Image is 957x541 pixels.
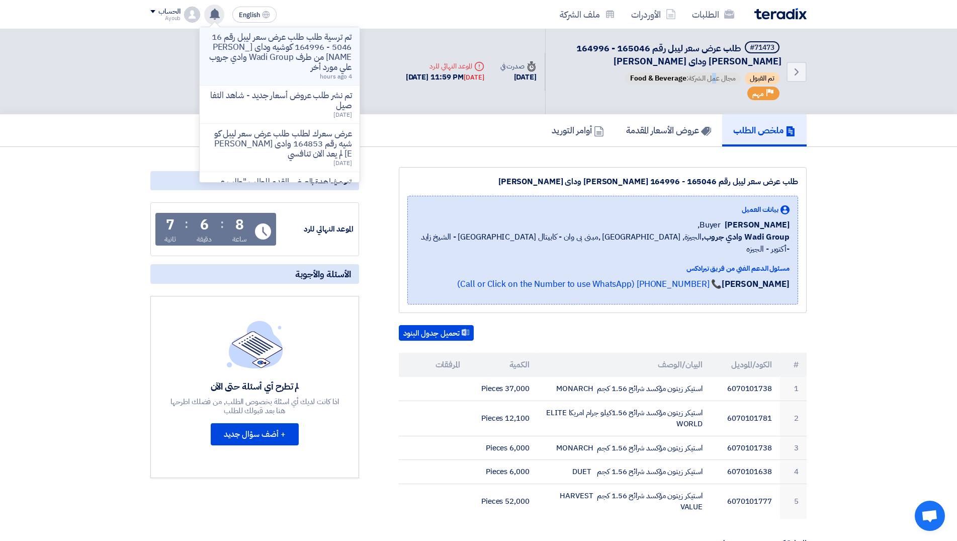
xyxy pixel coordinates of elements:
[722,114,807,146] a: ملخص الطلب
[702,231,790,243] b: Wadi Group وادي جروب,
[500,61,537,71] div: صدرت في
[780,460,807,484] td: 4
[722,278,790,290] strong: [PERSON_NAME]
[630,73,686,84] span: Food & Beverage
[197,234,212,245] div: دقيقة
[232,7,277,23] button: English
[239,12,260,19] span: English
[150,16,180,21] div: Ayoub
[333,159,352,168] span: [DATE]
[468,353,538,377] th: الكمية
[184,7,200,23] img: profile_test.png
[278,223,354,235] div: الموعد النهائي للرد
[711,401,780,436] td: 6070101781
[754,8,807,20] img: Teradix logo
[399,325,474,341] button: تحميل جدول البنود
[625,72,741,85] span: مجال عمل الشركة:
[208,177,352,207] p: تم مشاهدة العرض المقدم للطلب "طلب عرض سعر ليبل كوشيه رقم 164853 وادى [PERSON_NAME] " من قبل العميل
[733,124,796,136] h5: ملخص الطلب
[235,218,244,232] div: 8
[416,263,790,274] div: مسئول الدعم الفني من فريق تيرادكس
[169,397,340,415] div: اذا كانت لديك أي اسئلة بخصوص الطلب, من فضلك اطرحها هنا بعد قبولك للطلب
[684,3,742,26] a: الطلبات
[406,61,484,71] div: الموعد النهائي للرد
[711,484,780,519] td: 6070101777
[742,204,778,215] span: بيانات العميل
[232,234,247,245] div: ساعة
[538,436,711,460] td: استيكر زيتون مؤكسد شرائح 1.56 كجم MONARCH
[752,89,764,99] span: مهم
[576,41,781,68] span: طلب عرض سعر ليبل رقم 165046 - 164996 [PERSON_NAME] وداى [PERSON_NAME]
[211,423,299,445] button: + أضف سؤال جديد
[468,401,538,436] td: 12,100 Pieces
[399,353,468,377] th: المرفقات
[500,71,537,83] div: [DATE]
[538,353,711,377] th: البيان/الوصف
[558,41,781,67] h5: طلب عرض سعر ليبل رقم 165046 - 164996 كوشيه وداى فود السادات
[915,501,945,531] div: Open chat
[200,218,209,232] div: 6
[780,484,807,519] td: 5
[538,377,711,401] td: استيكر زيتون مؤكسد شرائح 1.56 كجم MONARCH
[457,278,722,290] a: 📞 [PHONE_NUMBER] (Call or Click on the Number to use WhatsApp)
[698,219,721,231] span: Buyer,
[538,484,711,519] td: استيكر زيتون مؤكسد شرائح 1.56 كجم HARVEST VALUE
[158,8,180,16] div: الحساب
[623,3,684,26] a: الأوردرات
[552,3,623,26] a: ملف الشركة
[780,436,807,460] td: 3
[333,110,352,119] span: [DATE]
[538,401,711,436] td: استيكر زيتون مؤكسد شرائح 1.56كيلو جرام امريكا ELITE WORLD
[150,171,359,190] div: مواعيد الطلب
[780,377,807,401] td: 1
[468,436,538,460] td: 6,000 Pieces
[406,71,484,83] div: [DATE] 11:59 PM
[711,460,780,484] td: 6070101638
[416,231,790,255] span: الجيزة, [GEOGRAPHIC_DATA] ,مبنى بى وان - كابيتال [GEOGRAPHIC_DATA] - الشيخ زايد -أكتوبر - الجيزه
[711,377,780,401] td: 6070101738
[711,436,780,460] td: 6070101738
[750,44,774,51] div: #71473
[166,218,175,232] div: 7
[711,353,780,377] th: الكود/الموديل
[208,32,352,72] p: تم ترسية طلب طلب عرض سعر ليبل رقم 165046 - 164996 كوشيه وداى [PERSON_NAME] من طرف Wadi Group وادي...
[295,268,351,280] span: الأسئلة والأجوبة
[780,353,807,377] th: #
[468,377,538,401] td: 37,000 Pieces
[464,72,484,83] div: [DATE]
[626,124,711,136] h5: عروض الأسعار المقدمة
[407,176,798,188] div: طلب عرض سعر ليبل رقم 165046 - 164996 [PERSON_NAME] وداى [PERSON_NAME]
[185,215,188,233] div: :
[169,380,340,392] div: لم تطرح أي أسئلة حتى الآن
[208,91,352,111] p: تم نشر طلب عروض أسعار جديد - شاهد التفاصيل
[468,484,538,519] td: 52,000 Pieces
[164,234,176,245] div: ثانية
[615,114,722,146] a: عروض الأسعار المقدمة
[745,72,779,85] span: تم القبول
[541,114,615,146] a: أوامر التوريد
[208,129,352,159] p: عرض سعرك لطلب طلب عرض سعر ليبل كوشيه رقم 164853 وادى [PERSON_NAME] لم يعد الان تنافسي
[227,321,283,368] img: empty_state_list.svg
[220,215,224,233] div: :
[468,460,538,484] td: 6,000 Pieces
[780,401,807,436] td: 2
[725,219,790,231] span: [PERSON_NAME]
[320,72,352,81] span: 4 hours ago
[552,124,604,136] h5: أوامر التوريد
[538,460,711,484] td: استيكر زيتون مؤكسد شرائح 1.56 كجم DUET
